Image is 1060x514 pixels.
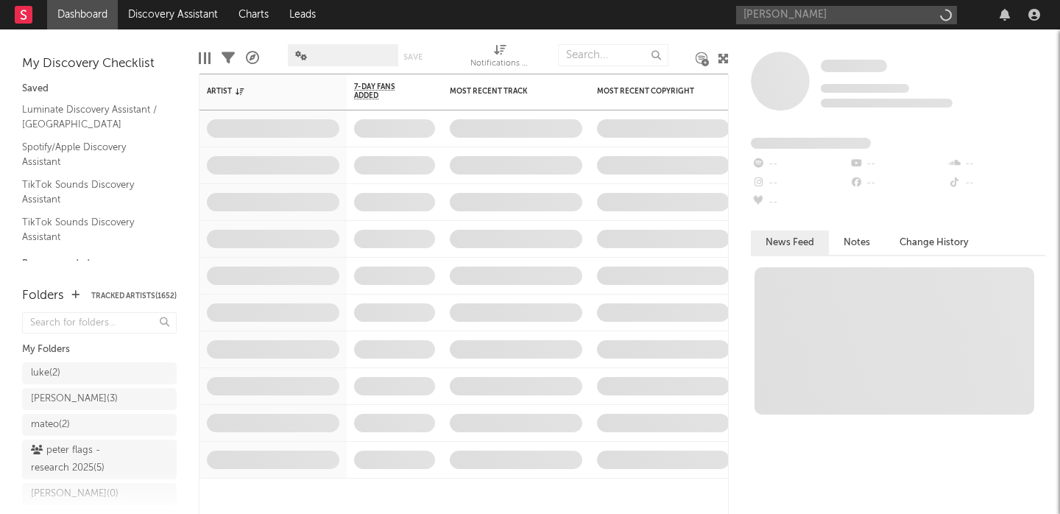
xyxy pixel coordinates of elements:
[821,60,887,72] span: Some Artist
[450,87,560,96] div: Most Recent Track
[829,230,885,255] button: Notes
[558,44,668,66] input: Search...
[31,442,135,477] div: peter flags - research 2025 ( 5 )
[22,102,162,132] a: Luminate Discovery Assistant / [GEOGRAPHIC_DATA]
[31,390,118,408] div: [PERSON_NAME] ( 3 )
[470,37,529,80] div: Notifications (Artist)
[821,84,909,93] span: Tracking Since: [DATE]
[849,174,947,193] div: --
[31,416,70,434] div: mateo ( 2 )
[947,155,1045,174] div: --
[947,174,1045,193] div: --
[22,483,177,505] a: [PERSON_NAME](0)
[91,292,177,300] button: Tracked Artists(1652)
[597,87,707,96] div: Most Recent Copyright
[751,193,849,212] div: --
[207,87,317,96] div: Artist
[751,138,871,149] span: Fans Added by Platform
[885,230,983,255] button: Change History
[22,177,162,207] a: TikTok Sounds Discovery Assistant
[751,174,849,193] div: --
[31,365,60,382] div: luke ( 2 )
[849,155,947,174] div: --
[22,55,177,73] div: My Discovery Checklist
[354,82,413,100] span: 7-Day Fans Added
[22,414,177,436] a: mateo(2)
[246,37,259,80] div: A&R Pipeline
[22,341,177,359] div: My Folders
[736,6,957,24] input: Search for artists
[821,59,887,74] a: Some Artist
[22,214,162,244] a: TikTok Sounds Discovery Assistant
[199,37,211,80] div: Edit Columns
[222,37,235,80] div: Filters
[22,388,177,410] a: [PERSON_NAME](3)
[751,155,849,174] div: --
[22,256,177,273] div: Recommended
[751,230,829,255] button: News Feed
[22,312,177,334] input: Search for folders...
[31,485,119,503] div: [PERSON_NAME] ( 0 )
[403,53,423,61] button: Save
[22,287,64,305] div: Folders
[470,55,529,73] div: Notifications (Artist)
[22,139,162,169] a: Spotify/Apple Discovery Assistant
[22,80,177,98] div: Saved
[22,440,177,479] a: peter flags - research 2025(5)
[821,99,953,108] span: 0 fans last week
[22,362,177,384] a: luke(2)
